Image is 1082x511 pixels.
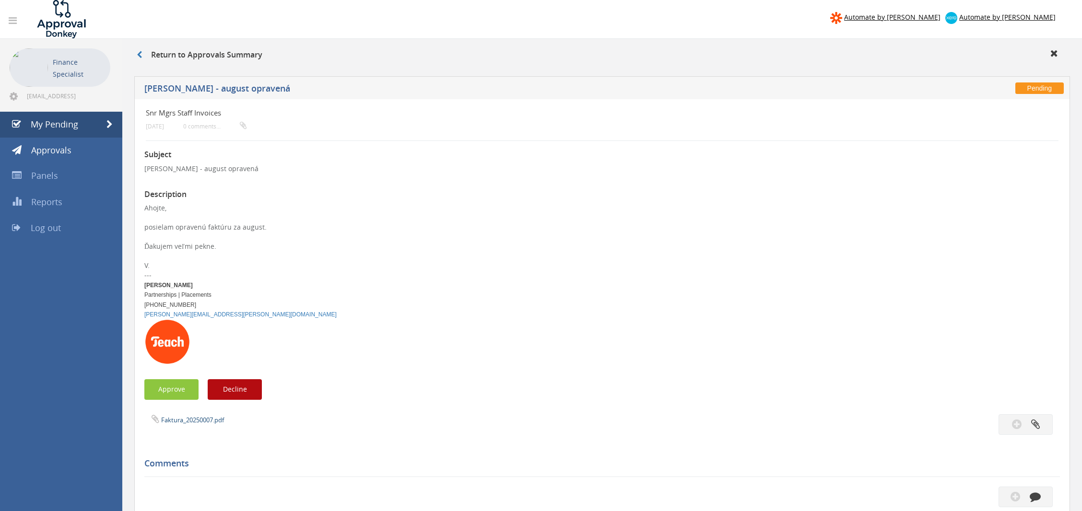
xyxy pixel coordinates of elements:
div: V. [144,261,1060,270]
b: [PERSON_NAME] [144,282,193,289]
h3: Description [144,190,1060,199]
p: [PERSON_NAME] - august opravená [144,164,1060,174]
h3: Subject [144,151,1060,159]
div: Ďakujem veľmi pekne. [144,242,1060,251]
span: Reports [31,196,62,208]
span: Pending [1015,82,1064,94]
h5: Comments [144,459,1053,468]
span: [PHONE_NUMBER] [144,302,196,308]
h3: Return to Approvals Summary [137,51,262,59]
img: AIorK4xE5C_RDg-wFsFx_CgMFdplLAR-fFnCNyfMdYY7Pf6DxMe5EWwvWfkbuSYsvHxsy65iEMT_z2k [144,319,190,365]
div: Ahojte, [144,203,1060,213]
img: zapier-logomark.png [830,12,842,24]
button: Approve [144,379,199,400]
a: [PERSON_NAME][EMAIL_ADDRESS][PERSON_NAME][DOMAIN_NAME] [144,311,337,318]
span: Partnerships | Placements [144,291,212,298]
div: posielam opravenú faktúru za august. [144,222,1060,232]
span: Log out [31,222,61,233]
div: --- [144,270,1060,280]
button: Decline [208,379,262,400]
span: Panels [31,170,58,181]
span: [EMAIL_ADDRESS][DOMAIN_NAME] [27,92,108,100]
a: Faktura_20250007.pdf [161,416,224,424]
span: Automate by [PERSON_NAME] [959,12,1056,22]
img: xero-logo.png [945,12,957,24]
h5: [PERSON_NAME] - august opravená [144,84,787,96]
span: My Pending [31,118,78,130]
small: 0 comments... [183,123,247,130]
h4: Snr Mgrs Staff Invoices [146,109,906,117]
small: [DATE] [146,123,164,130]
span: Approvals [31,144,71,156]
span: Automate by [PERSON_NAME] [844,12,941,22]
p: Finance Specialist [53,56,106,80]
